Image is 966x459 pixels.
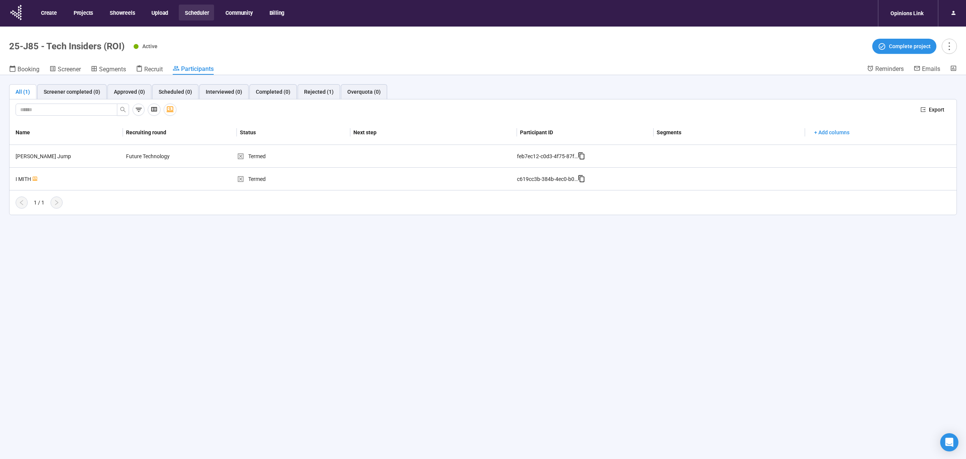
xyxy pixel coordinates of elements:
[9,41,124,52] h1: 25-J85 - Tech Insiders (ROI)
[99,66,126,73] span: Segments
[872,39,936,54] button: Complete project
[940,433,958,451] div: Open Intercom Messenger
[123,120,236,145] th: Recruiting round
[929,105,944,114] span: Export
[350,120,517,145] th: Next step
[13,175,123,183] div: I MITH
[104,5,140,20] button: Showreels
[944,41,954,51] span: more
[142,43,158,49] span: Active
[49,65,81,75] a: Screener
[50,196,63,209] button: right
[875,65,904,72] span: Reminders
[58,66,81,73] span: Screener
[117,104,129,116] button: search
[68,5,98,20] button: Projects
[256,88,290,96] div: Completed (0)
[263,5,290,20] button: Billing
[517,152,578,160] div: feb7ec12-c0d3-4f75-87f4-72440e2441bd
[159,88,192,96] div: Scheduled (0)
[34,198,44,207] div: 1 / 1
[237,152,350,160] div: Termed
[91,65,126,75] a: Segments
[17,66,39,73] span: Booking
[914,65,940,74] a: Emails
[181,65,214,72] span: Participants
[889,42,931,50] span: Complete project
[237,175,350,183] div: Termed
[179,5,214,20] button: Scheduler
[173,65,214,75] a: Participants
[54,200,60,206] span: right
[9,65,39,75] a: Booking
[145,5,173,20] button: Upload
[120,107,126,113] span: search
[35,5,62,20] button: Create
[347,88,381,96] div: Overquota (0)
[942,39,957,54] button: more
[922,65,940,72] span: Emails
[517,175,578,183] div: c619cc3b-384b-4ec0-b053-e4243cb3a56c
[9,120,123,145] th: Name
[16,88,30,96] div: All (1)
[886,6,928,20] div: Opinions Link
[304,88,334,96] div: Rejected (1)
[16,196,28,209] button: left
[144,66,163,73] span: Recruit
[654,120,805,145] th: Segments
[914,104,950,116] button: exportExport
[19,200,25,206] span: left
[206,88,242,96] div: Interviewed (0)
[517,120,653,145] th: Participant ID
[123,149,180,163] div: Future Technology
[219,5,258,20] button: Community
[114,88,145,96] div: Approved (0)
[814,128,849,137] span: + Add columns
[808,126,856,138] button: + Add columns
[920,107,926,112] span: export
[867,65,904,74] a: Reminders
[136,65,163,75] a: Recruit
[44,88,100,96] div: Screener completed (0)
[237,120,350,145] th: Status
[13,152,123,160] div: [PERSON_NAME] Jump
